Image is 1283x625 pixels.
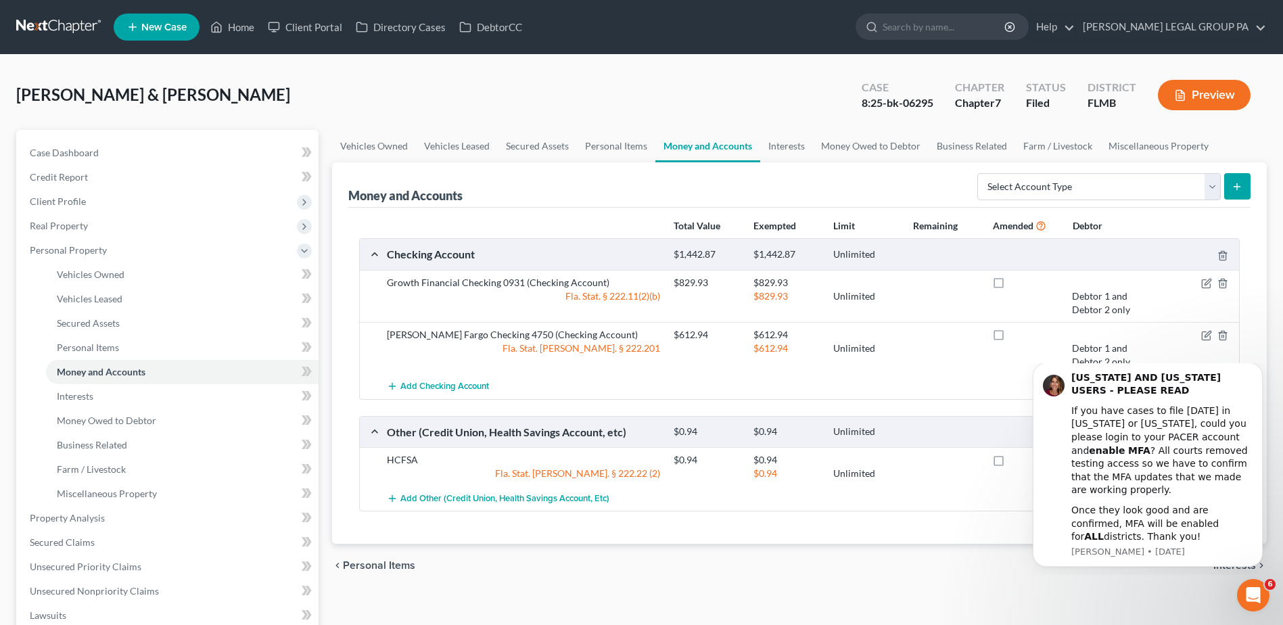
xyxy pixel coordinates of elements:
[57,439,127,450] span: Business Related
[400,381,489,392] span: Add Checking Account
[30,244,107,256] span: Personal Property
[57,342,119,353] span: Personal Items
[1065,290,1145,317] div: Debtor 1 and Debtor 2 only
[57,415,156,426] span: Money Owed to Debtor
[19,555,319,579] a: Unsecured Priority Claims
[387,486,609,511] button: Add Other (Credit Union, Health Savings Account, etc)
[674,220,720,231] strong: Total Value
[1012,363,1283,575] iframe: Intercom notifications message
[380,425,667,439] div: Other (Credit Union, Health Savings Account, etc)
[46,433,319,457] a: Business Related
[747,425,826,438] div: $0.94
[667,328,747,342] div: $612.94
[57,488,157,499] span: Miscellaneous Property
[929,130,1015,162] a: Business Related
[19,165,319,189] a: Credit Report
[813,130,929,162] a: Money Owed to Debtor
[747,248,826,261] div: $1,442.87
[46,335,319,360] a: Personal Items
[577,130,655,162] a: Personal Items
[332,560,343,571] i: chevron_left
[1265,579,1276,590] span: 6
[30,585,159,597] span: Unsecured Nonpriority Claims
[667,276,747,290] div: $829.93
[19,141,319,165] a: Case Dashboard
[667,453,747,467] div: $0.94
[667,248,747,261] div: $1,442.87
[59,141,240,181] div: Once they look good and are confirmed, MFA will be enabled for districts. Thank you!
[655,130,760,162] a: Money and Accounts
[46,482,319,506] a: Miscellaneous Property
[826,248,906,261] div: Unlimited
[1100,130,1217,162] a: Miscellaneous Property
[747,328,826,342] div: $612.94
[380,247,667,261] div: Checking Account
[955,80,1004,95] div: Chapter
[380,342,667,369] div: Fla. Stat. [PERSON_NAME]. § 222.201
[1088,80,1136,95] div: District
[116,82,138,93] b: MFA
[1158,80,1251,110] button: Preview
[46,384,319,409] a: Interests
[753,220,796,231] strong: Exempted
[955,95,1004,111] div: Chapter
[826,467,906,480] div: Unlimited
[349,15,452,39] a: Directory Cases
[993,220,1033,231] strong: Amended
[46,360,319,384] a: Money and Accounts
[380,328,667,342] div: [PERSON_NAME] Fargo Checking 4750 (Checking Account)
[1029,15,1075,39] a: Help
[747,290,826,317] div: $829.93
[30,171,88,183] span: Credit Report
[57,390,93,402] span: Interests
[19,530,319,555] a: Secured Claims
[380,453,667,467] div: HCFSA
[452,15,529,39] a: DebtorCC
[826,342,906,369] div: Unlimited
[30,11,52,33] img: Profile image for Katie
[380,467,667,480] div: Fla. Stat. [PERSON_NAME]. § 222.22 (2)
[57,293,122,304] span: Vehicles Leased
[498,130,577,162] a: Secured Assets
[1026,80,1066,95] div: Status
[862,95,933,111] div: 8:25-bk-06295
[57,366,145,377] span: Money and Accounts
[913,220,958,231] strong: Remaining
[46,287,319,311] a: Vehicles Leased
[59,8,240,181] div: Message content
[826,425,906,438] div: Unlimited
[57,463,126,475] span: Farm / Livestock
[348,187,463,204] div: Money and Accounts
[380,276,667,290] div: Growth Financial Checking 0931 (Checking Account)
[59,41,240,134] div: If you have cases to file [DATE] in [US_STATE] or [US_STATE], could you please login to your PACE...
[380,290,667,317] div: Fla. Stat. § 222.11(2)(b)
[1088,95,1136,111] div: FLMB
[1015,130,1100,162] a: Farm / Livestock
[747,467,826,480] div: $0.94
[343,560,415,571] span: Personal Items
[141,22,187,32] span: New Case
[30,147,99,158] span: Case Dashboard
[59,9,208,33] b: [US_STATE] AND [US_STATE] USERS - PLEASE READ
[19,579,319,603] a: Unsecured Nonpriority Claims
[30,561,141,572] span: Unsecured Priority Claims
[1076,15,1266,39] a: [PERSON_NAME] LEGAL GROUP PA
[72,168,91,179] b: ALL
[30,512,105,524] span: Property Analysis
[747,276,826,290] div: $829.93
[46,311,319,335] a: Secured Assets
[19,506,319,530] a: Property Analysis
[46,457,319,482] a: Farm / Livestock
[57,269,124,280] span: Vehicles Owned
[30,195,86,207] span: Client Profile
[30,536,95,548] span: Secured Claims
[387,374,489,399] button: Add Checking Account
[747,453,826,467] div: $0.94
[883,14,1006,39] input: Search by name...
[995,96,1001,109] span: 7
[760,130,813,162] a: Interests
[1073,220,1102,231] strong: Debtor
[46,262,319,287] a: Vehicles Owned
[204,15,261,39] a: Home
[30,220,88,231] span: Real Property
